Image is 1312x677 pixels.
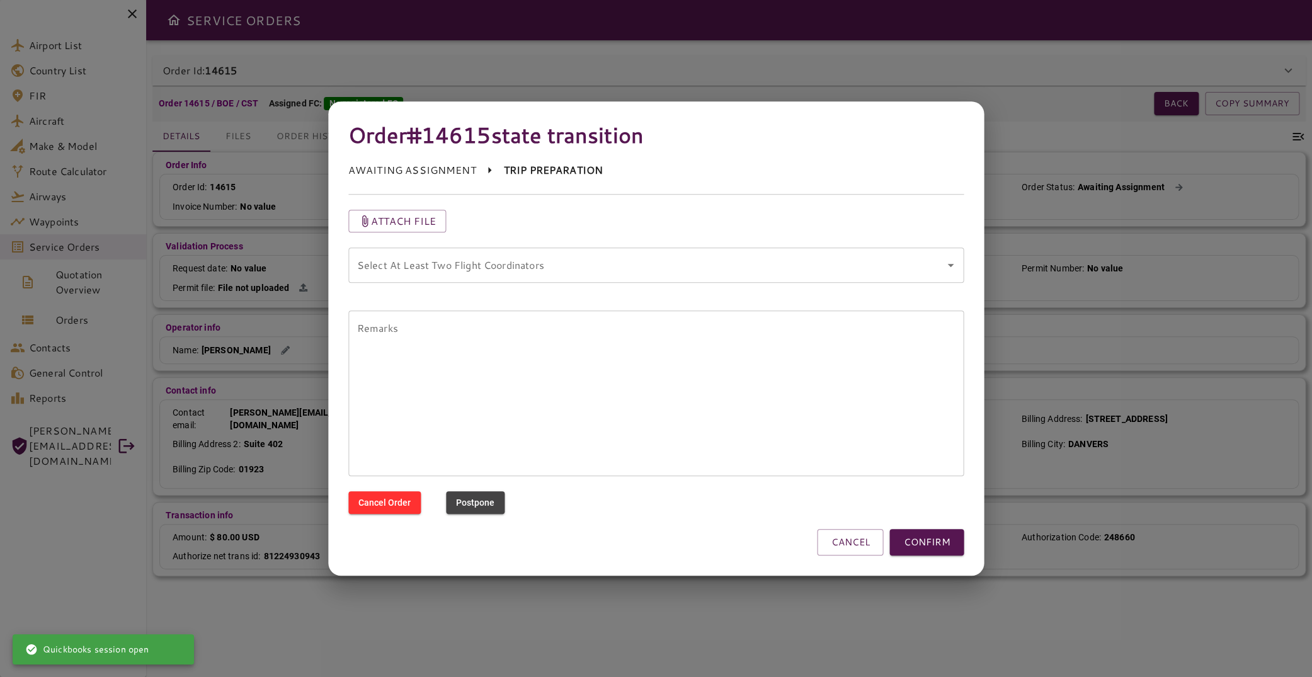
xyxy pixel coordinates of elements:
[942,256,959,274] button: Open
[348,163,476,178] p: AWAITING ASSIGNMENT
[889,529,964,555] button: CONFIRM
[348,210,446,232] button: Attach file
[371,213,436,229] p: Attach file
[504,163,603,178] p: TRIP PREPARATION
[25,638,149,661] div: Quickbooks session open
[446,491,505,515] button: Postpone
[817,529,883,555] button: CANCEL
[348,491,421,515] button: Cancel Order
[348,122,964,148] h4: Order #14615 state transition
